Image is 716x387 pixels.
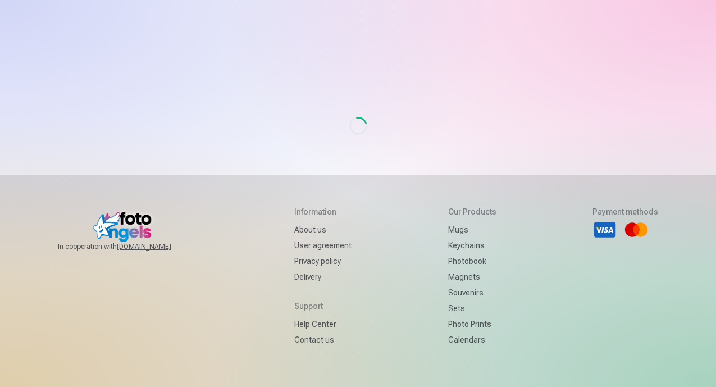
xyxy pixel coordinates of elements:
a: Contact us [294,332,352,348]
a: Delivery [294,269,352,285]
a: Magnets [448,269,496,285]
h5: Our products [448,206,496,217]
a: Privacy policy [294,253,352,269]
span: In cooperation with [58,242,198,251]
a: Calendars [448,332,496,348]
a: [DOMAIN_NAME] [117,242,198,251]
a: Help Center [294,316,352,332]
h5: Information [294,206,352,217]
li: Visa [592,217,617,242]
h5: Payment methods [592,206,658,217]
a: Mugs [448,222,496,238]
a: Keychains [448,238,496,253]
a: User agreement [294,238,352,253]
li: Mastercard [624,217,649,242]
a: Photobook [448,253,496,269]
a: Souvenirs [448,285,496,301]
a: Sets [448,301,496,316]
a: Photo prints [448,316,496,332]
a: About us [294,222,352,238]
h5: Support [294,301,352,312]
